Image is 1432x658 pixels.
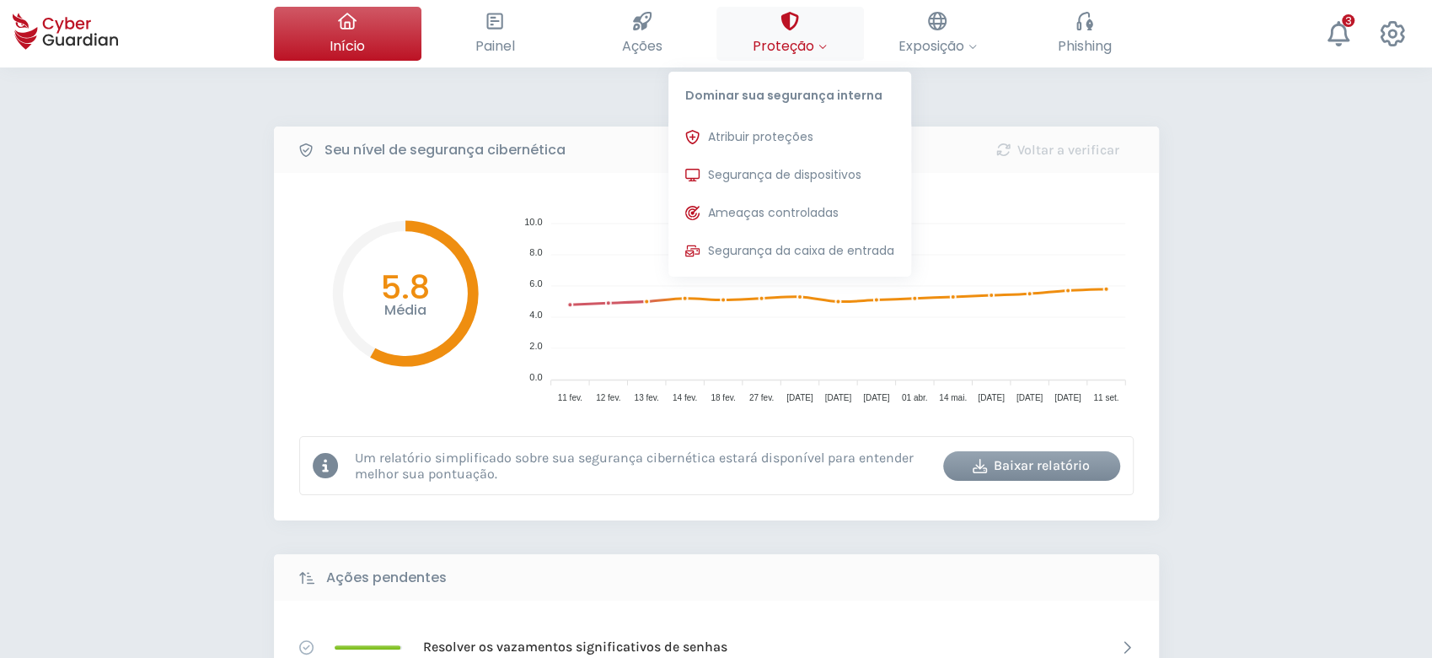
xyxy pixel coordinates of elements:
span: Exposição [898,35,977,57]
tspan: [DATE] [1016,393,1043,402]
tspan: 27 fev. [748,393,773,402]
tspan: [DATE] [1054,393,1081,402]
tspan: 0.0 [529,372,542,382]
button: Baixar relatório [943,451,1120,481]
button: Atribuir proteções [668,121,911,154]
button: Voltar a verificar [969,135,1146,164]
span: Phishing [1058,35,1112,57]
button: Ameaças controladas [668,197,911,230]
span: Segurança da caixa de entrada [708,242,894,260]
tspan: 11 fev. [557,393,582,402]
tspan: [DATE] [786,393,813,402]
button: Segurança de dispositivos [668,159,911,192]
span: Painel [475,35,515,57]
b: Seu nível de segurança cibernética [324,140,566,160]
div: Baixar relatório [956,456,1108,476]
p: Um relatório simplificado sobre sua segurança cibernética estará disponível para entender melhor ... [355,450,931,482]
button: Início [274,7,421,61]
span: Segurança de dispositivos [708,166,861,184]
tspan: 4.0 [529,310,542,320]
b: Ações pendentes [326,568,447,588]
tspan: [DATE] [862,393,889,402]
tspan: 13 fev. [634,393,658,402]
button: Exposição [864,7,1011,61]
span: Ameaças controladas [708,204,839,222]
p: Resolver os vazamentos significativos de senhas [423,638,727,656]
tspan: 12 fev. [596,393,620,402]
button: Phishing [1011,7,1159,61]
div: 3 [1342,14,1354,27]
tspan: 11 set. [1093,393,1118,402]
tspan: 14 mai. [939,393,967,402]
tspan: 6.0 [529,278,542,289]
button: ProteçãoDominar sua segurança internaAtribuir proteçõesSegurança de dispositivosAmeaças controlad... [716,7,864,61]
tspan: 14 fev. [672,393,696,402]
tspan: 18 fev. [711,393,735,402]
span: Ações [622,35,662,57]
button: Segurança da caixa de entrada [668,235,911,268]
span: Início [330,35,365,57]
tspan: 01 abr. [901,393,927,402]
tspan: [DATE] [978,393,1005,402]
tspan: [DATE] [824,393,851,402]
tspan: 8.0 [529,247,542,257]
span: Proteção [753,35,827,57]
span: Atribuir proteções [708,128,813,146]
tspan: 10.0 [524,217,542,227]
p: Dominar sua segurança interna [668,72,911,112]
div: Voltar a verificar [982,140,1134,160]
tspan: 2.0 [529,341,542,351]
button: Ações [569,7,716,61]
button: Painel [421,7,569,61]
